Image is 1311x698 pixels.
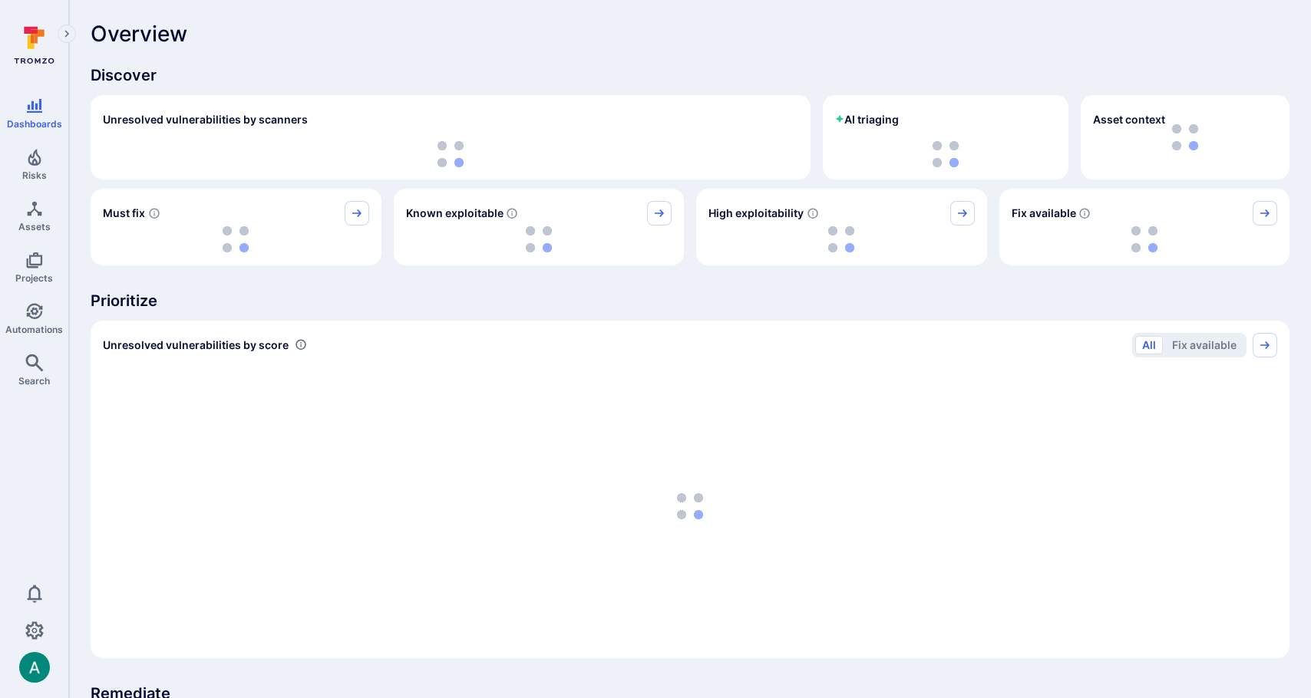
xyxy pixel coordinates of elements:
[91,64,1290,86] span: Discover
[1135,336,1163,354] button: All
[103,226,369,253] div: loading spinner
[1131,226,1157,252] img: Loading...
[506,207,518,219] svg: Confirmed exploitable by KEV
[708,226,975,253] div: loading spinner
[223,226,249,252] img: Loading...
[295,337,307,353] div: Number of vulnerabilities in status 'Open' 'Triaged' and 'In process' grouped by score
[438,141,464,167] img: Loading...
[708,206,804,221] span: High exploitability
[406,226,672,253] div: loading spinner
[19,652,50,683] div: Arjan Dehar
[677,493,703,519] img: Loading...
[835,141,1056,167] div: loading spinner
[148,207,160,219] svg: Risk score >=40 , missed SLA
[103,112,308,127] h2: Unresolved vulnerabilities by scanners
[91,21,187,46] span: Overview
[22,170,47,181] span: Risks
[103,141,798,167] div: loading spinner
[61,28,72,41] i: Expand navigation menu
[933,141,959,167] img: Loading...
[1012,226,1278,253] div: loading spinner
[394,189,685,265] div: Known exploitable
[7,118,62,130] span: Dashboards
[807,207,819,219] svg: EPSS score ≥ 0.7
[1078,207,1091,219] svg: Vulnerabilities with fix available
[18,375,50,387] span: Search
[999,189,1290,265] div: Fix available
[5,324,63,335] span: Automations
[15,272,53,284] span: Projects
[1165,336,1243,354] button: Fix available
[103,206,145,221] span: Must fix
[828,226,854,252] img: Loading...
[696,189,987,265] div: High exploitability
[91,290,1290,311] span: Prioritize
[406,206,504,221] span: Known exploitable
[58,25,76,43] button: Expand navigation menu
[19,652,50,683] img: ACg8ocLSa5mPYBaXNx3eFu_EmspyJX0laNWN7cXOFirfQ7srZveEpg=s96-c
[835,112,899,127] h2: AI triaging
[103,367,1277,646] div: loading spinner
[526,226,552,252] img: Loading...
[103,337,289,353] span: Unresolved vulnerabilities by score
[18,221,51,232] span: Assets
[1093,112,1165,127] span: Asset context
[91,189,381,265] div: Must fix
[1012,206,1076,221] span: Fix available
